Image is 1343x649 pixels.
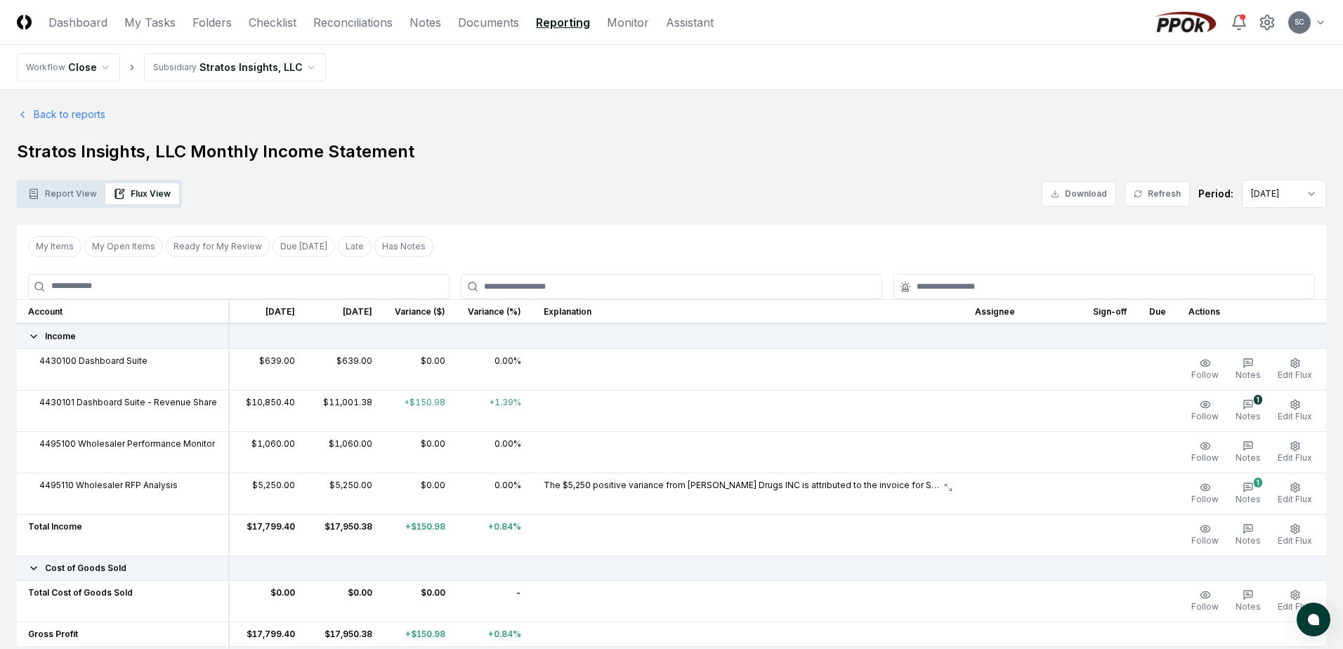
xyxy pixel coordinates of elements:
a: Dashboard [48,14,107,31]
span: Follow [1191,494,1219,504]
button: Follow [1188,479,1221,509]
span: Notes [1236,452,1261,463]
th: Actions [1177,299,1326,324]
span: Notes [1236,411,1261,421]
td: $5,250.00 [306,473,384,514]
button: Late [338,236,372,257]
a: Reporting [536,14,590,31]
td: 0.00% [457,348,532,390]
button: atlas-launcher [1297,603,1330,636]
td: +1.39% [457,390,532,431]
button: Notes [1233,586,1264,616]
span: Edit Flux [1278,369,1312,380]
span: Edit Flux [1278,452,1312,463]
a: Checklist [249,14,296,31]
button: My Open Items [84,236,163,257]
th: Variance ($) [384,299,457,324]
button: Edit Flux [1275,355,1315,384]
div: Period: [1198,186,1233,201]
button: Report View [20,183,105,204]
td: +$150.98 [384,390,457,431]
td: $639.00 [229,348,306,390]
span: Follow [1191,535,1219,546]
button: Notes [1233,355,1264,384]
th: Sign-off [1082,299,1138,324]
button: Follow [1188,355,1221,384]
button: Notes [1233,438,1264,467]
th: Account [17,299,229,324]
button: Has Notes [374,236,433,257]
a: Monitor [607,14,649,31]
td: $0.00 [384,473,457,514]
button: Notes [1233,520,1264,550]
h1: Stratos Insights, LLC Monthly Income Statement [17,140,1326,163]
img: Logo [17,15,32,29]
span: Edit Flux [1278,535,1312,546]
button: Download [1042,181,1116,206]
th: [DATE] [229,299,306,324]
span: Total Cost of Goods Sold [28,586,133,599]
a: Reconciliations [313,14,393,31]
span: Notes [1236,494,1261,504]
td: $17,799.40 [229,622,306,646]
a: Documents [458,14,519,31]
td: $1,060.00 [229,431,306,473]
span: Gross Profit [28,628,78,641]
span: Edit Flux [1278,411,1312,421]
button: Follow [1188,438,1221,467]
button: Edit Flux [1275,438,1315,467]
th: [DATE] [306,299,384,324]
p: The $5,250 positive variance from [PERSON_NAME] Drugs INC is attributed to the invoice for Strato... [544,479,941,492]
td: $17,950.38 [306,622,384,646]
button: Follow [1188,586,1221,616]
span: Edit Flux [1278,601,1312,612]
button: Edit Flux [1275,520,1315,550]
span: Notes [1236,369,1261,380]
span: Follow [1191,452,1219,463]
img: PPOk logo [1152,11,1219,34]
div: 1 [1254,395,1262,405]
a: Notes [410,14,441,31]
button: The $5,250 positive variance from [PERSON_NAME] Drugs INC is attributed to the invoice for Strato... [544,479,952,492]
div: 1 [1254,478,1262,487]
button: Follow [1188,396,1221,426]
th: Variance (%) [457,299,532,324]
td: $639.00 [306,348,384,390]
td: $0.00 [384,580,457,622]
button: Flux View [105,183,179,204]
button: Refresh [1125,181,1190,206]
td: $17,950.38 [306,514,384,556]
td: 0.00% [457,431,532,473]
span: Cost of Goods Sold [45,562,126,575]
button: 1Notes [1233,479,1264,509]
td: +0.84% [457,622,532,646]
span: 4430100 Dashboard Suite [39,355,148,367]
div: Subsidiary [153,61,197,74]
span: SC [1295,17,1304,27]
td: $10,850.40 [229,390,306,431]
th: Explanation [532,299,964,324]
span: Follow [1191,601,1219,612]
td: $5,250.00 [229,473,306,514]
button: Edit Flux [1275,479,1315,509]
th: Assignee [964,299,1082,324]
td: $0.00 [384,348,457,390]
button: Due Today [273,236,335,257]
span: Follow [1191,369,1219,380]
td: $0.00 [384,431,457,473]
span: Edit Flux [1278,494,1312,504]
button: My Items [28,236,81,257]
span: 4495100 Wholesaler Performance Monitor [39,438,215,450]
td: $11,001.38 [306,390,384,431]
td: $0.00 [306,580,384,622]
button: 1Notes [1233,396,1264,426]
th: Due [1138,299,1177,324]
span: Total Income [28,520,82,533]
nav: breadcrumb [17,53,326,81]
td: $1,060.00 [306,431,384,473]
span: 4430101 Dashboard Suite - Revenue Share [39,396,217,409]
td: $17,799.40 [229,514,306,556]
td: +$150.98 [384,622,457,646]
td: +$150.98 [384,514,457,556]
td: +0.84% [457,514,532,556]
